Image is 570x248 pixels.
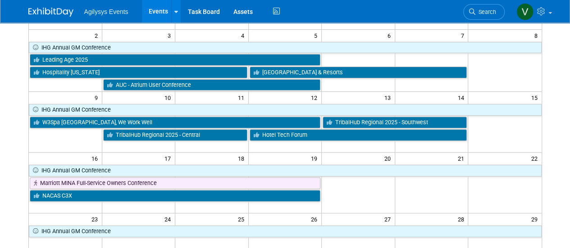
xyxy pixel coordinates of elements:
[30,67,247,78] a: Hospitality [US_STATE]
[460,30,468,41] span: 7
[456,92,468,103] span: 14
[237,213,248,225] span: 25
[250,129,467,141] a: Hotel Tech Forum
[387,30,395,41] span: 6
[240,30,248,41] span: 4
[456,153,468,164] span: 21
[30,54,321,66] a: Leading Age 2025
[530,213,542,225] span: 29
[29,225,542,237] a: IHG Annual GM Conference
[94,30,102,41] span: 2
[167,30,175,41] span: 3
[30,190,321,202] a: NACAS C3X
[313,30,321,41] span: 5
[94,92,102,103] span: 9
[91,213,102,225] span: 23
[103,129,247,141] a: TribalHub Regional 2025 - Central
[103,79,321,91] a: AUC - Atrium User Conference
[164,92,175,103] span: 10
[323,117,467,128] a: TribalHub Regional 2025 - Southwest
[310,153,321,164] span: 19
[29,165,542,176] a: IHG Annual GM Conference
[29,42,542,54] a: IHG Annual GM Conference
[530,92,542,103] span: 15
[30,177,321,189] a: Marriott MINA Full-Service Owners Conference
[164,153,175,164] span: 17
[250,67,467,78] a: [GEOGRAPHIC_DATA] & Resorts
[534,30,542,41] span: 8
[530,153,542,164] span: 22
[164,213,175,225] span: 24
[383,153,395,164] span: 20
[463,4,505,20] a: Search
[475,9,496,15] span: Search
[91,153,102,164] span: 16
[383,213,395,225] span: 27
[28,8,73,17] img: ExhibitDay
[310,213,321,225] span: 26
[237,153,248,164] span: 18
[237,92,248,103] span: 11
[30,117,321,128] a: W3Spa [GEOGRAPHIC_DATA], We Work Well
[383,92,395,103] span: 13
[29,104,542,116] a: IHG Annual GM Conference
[516,3,534,20] img: Vaitiare Munoz
[84,8,128,15] span: Agilysys Events
[310,92,321,103] span: 12
[456,213,468,225] span: 28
